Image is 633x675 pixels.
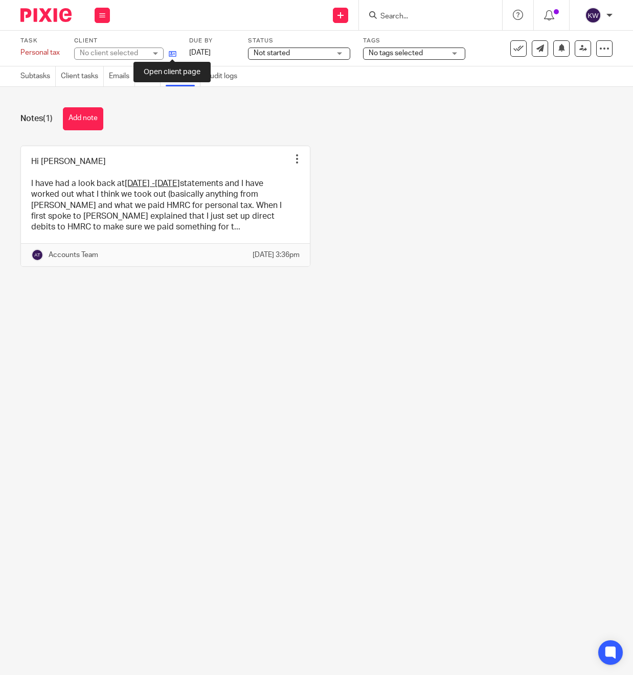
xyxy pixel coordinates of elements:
[254,50,290,57] span: Not started
[363,37,465,45] label: Tags
[189,37,235,45] label: Due by
[206,66,242,86] a: Audit logs
[253,250,300,260] p: [DATE] 3:36pm
[43,114,53,123] span: (1)
[109,66,135,86] a: Emails
[74,37,176,45] label: Client
[248,37,350,45] label: Status
[80,48,146,58] div: No client selected
[20,37,61,45] label: Task
[140,66,161,86] a: Files
[20,48,61,58] div: Personal tax
[189,49,211,56] span: [DATE]
[369,50,423,57] span: No tags selected
[61,66,104,86] a: Client tasks
[20,113,53,124] h1: Notes
[20,8,72,22] img: Pixie
[31,249,43,261] img: svg%3E
[585,7,601,24] img: svg%3E
[20,66,56,86] a: Subtasks
[63,107,103,130] button: Add note
[49,250,98,260] p: Accounts Team
[166,66,200,86] a: Notes (1)
[379,12,471,21] input: Search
